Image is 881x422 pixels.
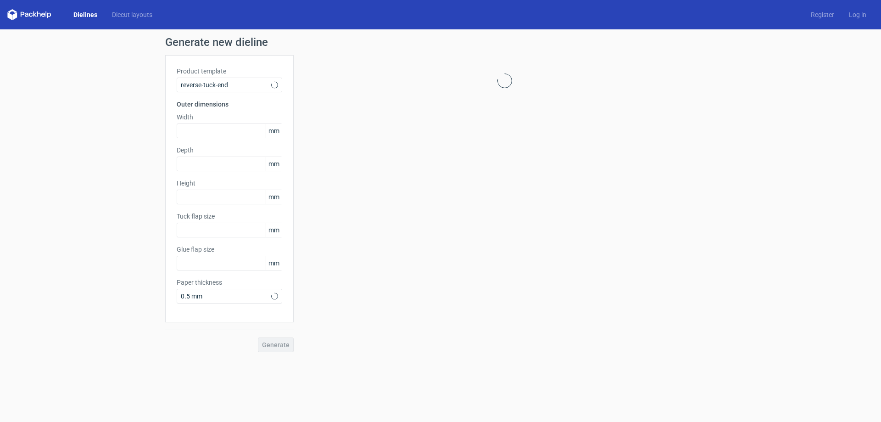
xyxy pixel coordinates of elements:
label: Product template [177,67,282,76]
span: mm [266,190,282,204]
span: mm [266,124,282,138]
a: Register [803,10,842,19]
span: mm [266,256,282,270]
span: reverse-tuck-end [181,80,271,90]
h3: Outer dimensions [177,100,282,109]
label: Height [177,179,282,188]
a: Dielines [66,10,105,19]
span: mm [266,223,282,237]
label: Glue flap size [177,245,282,254]
span: 0.5 mm [181,292,271,301]
label: Depth [177,146,282,155]
label: Tuck flap size [177,212,282,221]
h1: Generate new dieline [165,37,716,48]
a: Diecut layouts [105,10,160,19]
label: Paper thickness [177,278,282,287]
a: Log in [842,10,874,19]
label: Width [177,113,282,122]
span: mm [266,157,282,171]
